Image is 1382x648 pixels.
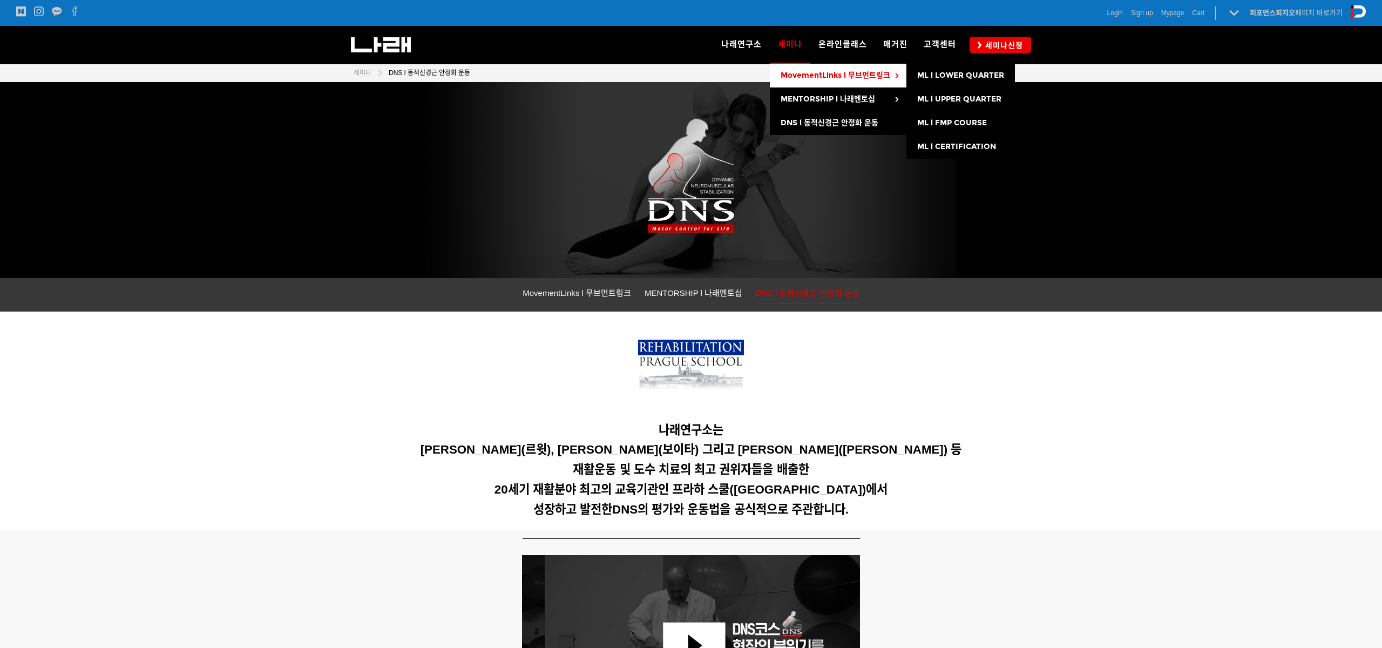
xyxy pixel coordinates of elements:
[906,135,1015,159] a: ML l CERTIFICATION
[917,118,987,127] span: ML l FMP COURSE
[1107,8,1123,18] a: Login
[638,340,744,395] img: 7bd3899b73cc6.png
[354,69,371,77] span: 세미나
[924,39,956,49] span: 고객센터
[713,26,770,64] a: 나래연구소
[383,67,470,78] a: DNS l 동적신경근 안정화 운동
[1250,9,1343,17] a: 퍼포먼스피지오페이지 바로가기
[612,503,849,516] span: DNS의 평가와 운동법을 공식적으로 주관합니다.
[659,423,723,437] span: 나래연구소는
[1192,8,1204,18] a: Cart
[573,463,809,476] span: 재활운동 및 도수 치료의 최고 권위자들을 배출한
[1131,8,1153,18] a: Sign up
[645,286,742,303] a: MENTORSHIP l 나래멘토십
[770,26,810,64] a: 세미나
[883,39,907,49] span: 매거진
[906,111,1015,135] a: ML l FMP COURSE
[494,483,888,496] span: 20세기 재활분야 최고의 교육기관인 프라하 스쿨([GEOGRAPHIC_DATA])에서
[875,26,916,64] a: 매거진
[770,87,906,111] a: MENTORSHIP l 나래멘토십
[421,443,962,456] span: [PERSON_NAME](르윗), [PERSON_NAME](보이타) 그리고 [PERSON_NAME]([PERSON_NAME]) 등
[970,37,1031,52] a: 세미나신청
[818,39,867,49] span: 온라인클래스
[756,288,859,298] span: DNS l 동적신경근 안정화 운동
[916,26,964,64] a: 고객센터
[533,503,612,516] span: 성장하고 발전한
[778,36,802,53] span: 세미나
[770,64,906,87] a: MovementLinks l 무브먼트링크
[1161,8,1184,18] a: Mypage
[906,64,1015,87] a: ML l LOWER QUARTER
[523,288,631,298] span: MovementLinks l 무브먼트링크
[523,286,631,303] a: MovementLinks l 무브먼트링크
[781,94,875,104] span: MENTORSHIP l 나래멘토십
[982,40,1023,51] span: 세미나신청
[781,118,878,127] span: DNS l 동적신경근 안정화 운동
[917,71,1004,80] span: ML l LOWER QUARTER
[645,288,742,298] span: MENTORSHIP l 나래멘토십
[906,87,1015,111] a: ML l UPPER QUARTER
[781,71,890,80] span: MovementLinks l 무브먼트링크
[756,286,859,303] a: DNS l 동적신경근 안정화 운동
[917,142,996,151] span: ML l CERTIFICATION
[917,94,1001,104] span: ML l UPPER QUARTER
[810,26,875,64] a: 온라인클래스
[389,69,470,77] span: DNS l 동적신경근 안정화 운동
[1250,9,1295,17] strong: 퍼포먼스피지오
[721,39,762,49] span: 나래연구소
[770,111,906,135] a: DNS l 동적신경근 안정화 운동
[354,67,371,78] a: 세미나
